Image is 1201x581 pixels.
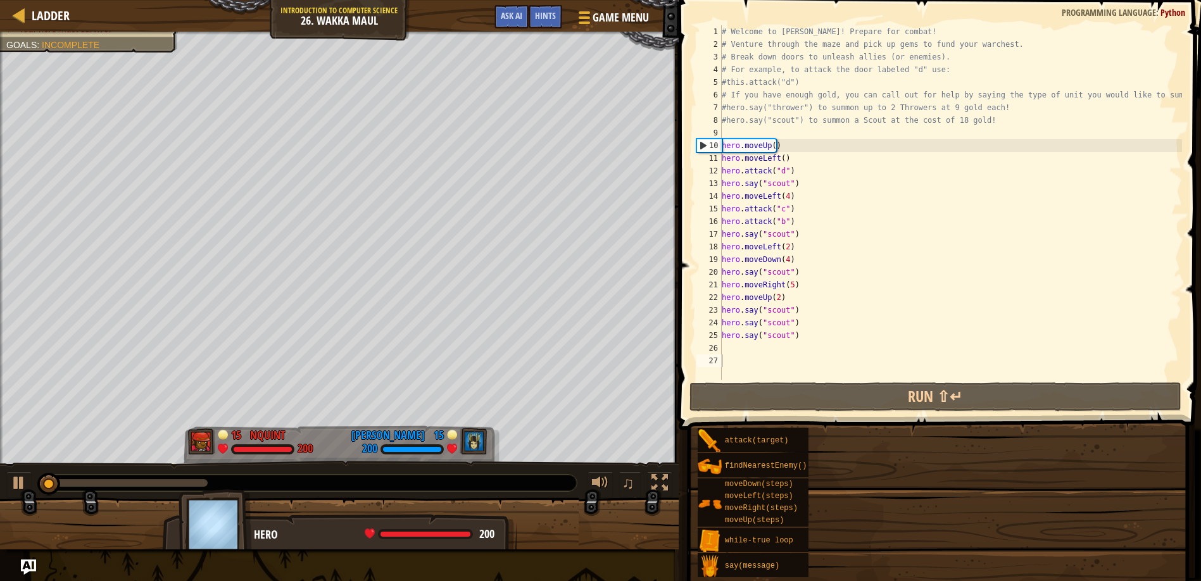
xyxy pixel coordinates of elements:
[696,329,722,342] div: 25
[689,382,1181,411] button: Run ⇧↵
[725,480,793,489] span: moveDown(steps)
[6,472,32,497] button: Ctrl + P: Play
[460,428,487,455] img: thang_avatar_frame.png
[696,114,722,127] div: 8
[725,492,793,501] span: moveLeft(steps)
[698,529,722,553] img: portrait.png
[698,429,722,453] img: portrait.png
[494,5,529,28] button: Ask AI
[696,152,722,165] div: 11
[696,25,722,38] div: 1
[588,472,613,497] button: Adjust volume
[696,354,722,367] div: 27
[696,215,722,228] div: 16
[351,427,425,444] div: [PERSON_NAME]
[725,561,779,570] span: say(message)
[42,40,99,50] span: Incomplete
[696,304,722,316] div: 23
[696,241,722,253] div: 18
[1156,6,1160,18] span: :
[725,504,798,513] span: moveRight(steps)
[231,427,244,439] div: 15
[696,38,722,51] div: 2
[697,139,722,152] div: 10
[696,101,722,114] div: 7
[501,9,522,22] span: Ask AI
[431,427,444,439] div: 15
[696,127,722,139] div: 9
[696,190,722,203] div: 14
[696,316,722,329] div: 24
[725,516,784,525] span: moveUp(steps)
[619,472,641,497] button: ♫
[593,9,649,26] span: Game Menu
[696,266,722,278] div: 20
[1062,6,1156,18] span: Programming language
[622,473,634,492] span: ♫
[696,203,722,215] div: 15
[25,7,70,24] a: Ladder
[1160,6,1185,18] span: Python
[696,89,722,101] div: 6
[696,228,722,241] div: 17
[725,436,789,445] span: attack(target)
[21,559,36,575] button: Ask AI
[647,472,672,497] button: Toggle fullscreen
[254,527,504,543] div: Hero
[569,5,657,35] button: Game Menu
[696,76,722,89] div: 5
[696,165,722,177] div: 12
[479,526,494,542] span: 200
[188,428,216,455] img: thang_avatar_frame.png
[37,40,42,50] span: :
[535,9,556,22] span: Hints
[698,554,722,578] img: portrait.png
[696,51,722,63] div: 3
[32,7,70,24] span: Ladder
[725,536,793,545] span: while-true loop
[365,528,494,540] div: health: 200 / 200
[6,40,37,50] span: Goals
[725,461,807,470] span: findNearestEnemy()
[696,253,722,266] div: 19
[696,342,722,354] div: 26
[698,492,722,516] img: portrait.png
[362,444,377,455] div: 200
[696,63,722,76] div: 4
[696,177,722,190] div: 13
[250,427,286,444] div: nquint
[696,291,722,304] div: 22
[698,454,722,478] img: portrait.png
[696,278,722,291] div: 21
[179,489,252,559] img: thang_avatar_frame.png
[298,444,313,455] div: 200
